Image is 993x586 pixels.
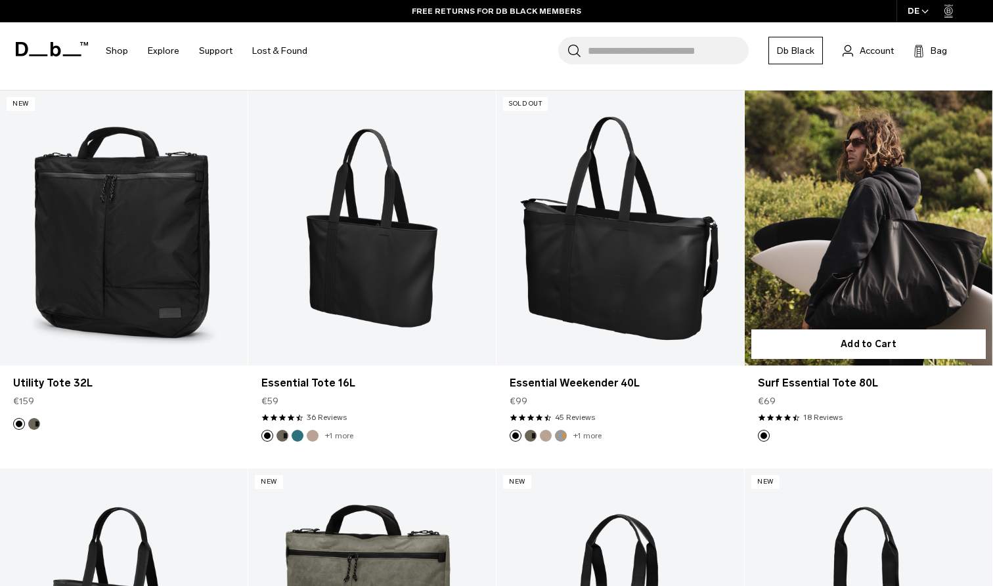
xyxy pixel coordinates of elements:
[261,375,483,391] a: Essential Tote 16L
[914,43,947,58] button: Bag
[276,430,288,442] button: Forest Green
[768,37,823,64] a: Db Black
[510,375,731,391] a: Essential Weekender 40L
[148,28,179,74] a: Explore
[555,411,595,423] a: 45 reviews
[555,430,567,442] button: Sand Grey
[843,43,894,58] a: Account
[13,394,34,408] span: €159
[503,97,548,111] p: Sold Out
[573,431,602,440] a: +1 more
[199,28,232,74] a: Support
[255,475,283,489] p: New
[261,394,278,408] span: €59
[803,411,843,423] a: 18 reviews
[931,44,947,58] span: Bag
[503,475,531,489] p: New
[261,430,273,442] button: Black Out
[7,97,35,111] p: New
[525,430,537,442] button: Forest Green
[510,394,527,408] span: €99
[13,418,25,430] button: Black Out
[325,431,353,440] a: +1 more
[496,91,744,366] a: Essential Weekender 40L
[758,430,770,442] button: Black Out
[248,91,496,366] a: Essential Tote 16L
[292,430,303,442] button: Midnight Teal
[860,44,894,58] span: Account
[96,22,317,79] nav: Main Navigation
[28,418,40,430] button: Forest Green
[106,28,128,74] a: Shop
[758,375,979,391] a: Surf Essential Tote 80L
[307,430,319,442] button: Fogbow Beige
[751,329,986,359] button: Add to Cart
[745,91,992,366] a: Surf Essential Tote 80L
[252,28,307,74] a: Lost & Found
[758,394,776,408] span: €69
[510,430,521,442] button: Black Out
[540,430,552,442] button: Fogbow Beige
[13,375,234,391] a: Utility Tote 32L
[412,5,581,17] a: FREE RETURNS FOR DB BLACK MEMBERS
[751,475,780,489] p: New
[307,411,347,423] a: 36 reviews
